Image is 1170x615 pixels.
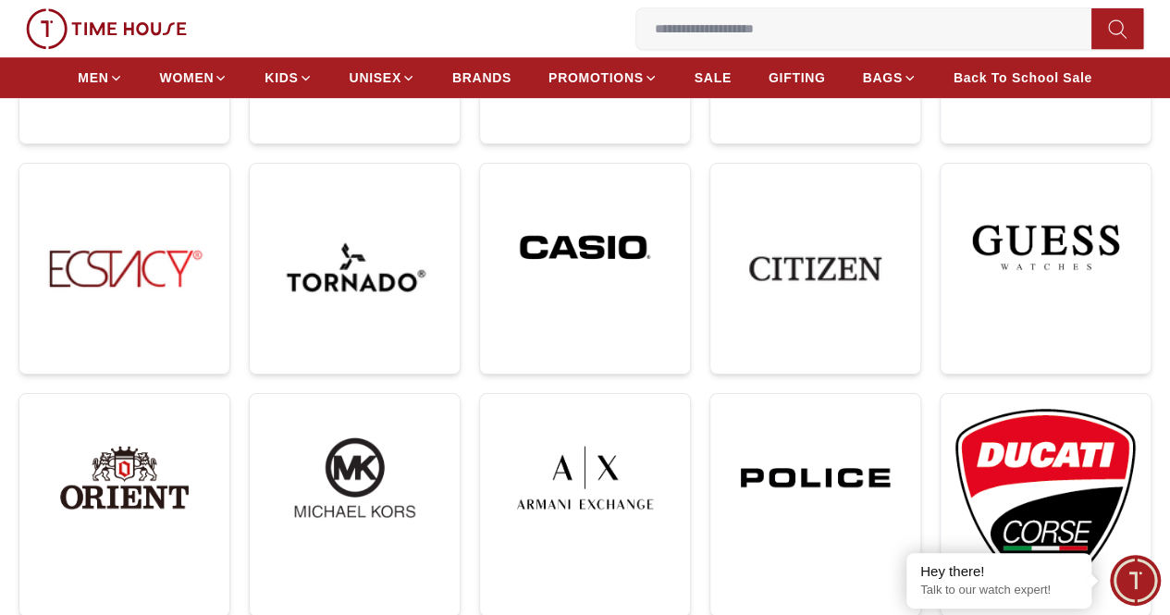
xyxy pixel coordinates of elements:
[34,409,215,547] img: ...
[920,583,1078,598] p: Talk to our watch expert!
[1110,555,1161,606] div: Chat Widget
[862,68,902,87] span: BAGS
[954,61,1092,94] a: Back To School Sale
[725,409,905,547] img: ...
[495,178,675,316] img: ...
[548,68,644,87] span: PROMOTIONS
[265,409,445,547] img: ...
[695,68,732,87] span: SALE
[769,68,826,87] span: GIFTING
[34,178,215,359] img: ...
[495,409,675,547] img: ...
[78,68,108,87] span: MEN
[452,68,511,87] span: BRANDS
[769,61,826,94] a: GIFTING
[695,61,732,94] a: SALE
[265,68,298,87] span: KIDS
[955,178,1136,316] img: ...
[265,61,312,94] a: KIDS
[725,178,905,359] img: ...
[862,61,916,94] a: BAGS
[452,61,511,94] a: BRANDS
[350,61,415,94] a: UNISEX
[955,409,1136,601] img: ...
[26,8,187,49] img: ...
[78,61,122,94] a: MEN
[265,178,445,359] img: ...
[160,61,228,94] a: WOMEN
[954,68,1092,87] span: Back To School Sale
[160,68,215,87] span: WOMEN
[350,68,401,87] span: UNISEX
[548,61,658,94] a: PROMOTIONS
[920,562,1078,581] div: Hey there!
